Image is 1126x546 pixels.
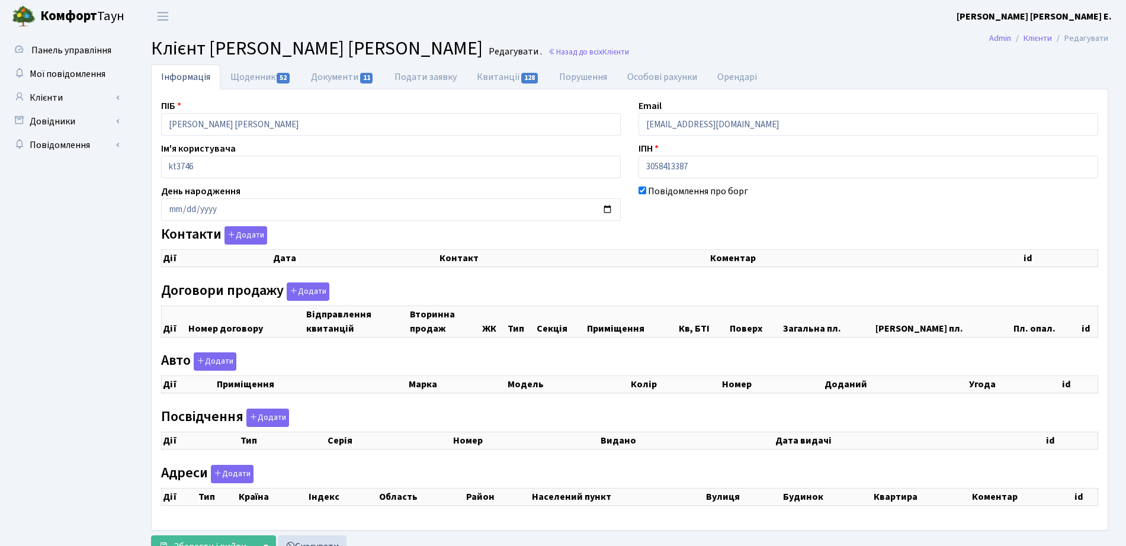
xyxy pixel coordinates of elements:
[6,133,124,157] a: Повідомлення
[678,306,729,337] th: Кв, БТІ
[599,432,774,449] th: Видано
[971,488,1073,505] th: Коментар
[197,488,238,505] th: Тип
[1024,32,1052,44] a: Клієнти
[277,73,290,83] span: 52
[586,306,678,337] th: Приміщення
[782,488,872,505] th: Будинок
[238,488,307,505] th: Країна
[162,432,239,449] th: Дії
[630,376,721,393] th: Колір
[957,9,1112,24] a: [PERSON_NAME] [PERSON_NAME] Е.
[224,226,267,245] button: Контакти
[243,406,289,427] a: Додати
[531,488,705,505] th: Населений пункт
[968,376,1061,393] th: Угода
[162,250,272,267] th: Дії
[452,432,599,449] th: Номер
[162,488,198,505] th: Дії
[360,73,373,83] span: 11
[301,65,384,89] a: Документи
[30,68,105,81] span: Мої повідомлення
[148,7,178,26] button: Переключити навігацію
[194,352,236,371] button: Авто
[161,226,267,245] label: Контакти
[729,306,782,337] th: Поверх
[6,86,124,110] a: Клієнти
[1052,32,1108,45] li: Редагувати
[709,250,1022,267] th: Коментар
[486,46,542,57] small: Редагувати .
[971,26,1126,51] nav: breadcrumb
[481,306,506,337] th: ЖК
[162,306,188,337] th: Дії
[438,250,709,267] th: Контакт
[617,65,707,89] a: Особові рахунки
[521,73,538,83] span: 128
[782,306,874,337] th: Загальна пл.
[246,409,289,427] button: Посвідчення
[287,282,329,301] button: Договори продажу
[6,110,124,133] a: Довідники
[151,65,220,89] a: Інформація
[31,44,111,57] span: Панель управління
[40,7,124,27] span: Таун
[12,5,36,28] img: logo.png
[220,65,301,89] a: Щоденник
[989,32,1011,44] a: Admin
[535,306,586,337] th: Секція
[1022,250,1098,267] th: id
[1080,306,1098,337] th: id
[6,38,124,62] a: Панель управління
[161,409,289,427] label: Посвідчення
[305,306,408,337] th: Відправлення квитанцій
[326,432,452,449] th: Серія
[1061,376,1098,393] th: id
[187,306,305,337] th: Номер договору
[161,465,254,483] label: Адреси
[707,65,767,89] a: Орендарі
[216,376,408,393] th: Приміщення
[639,99,662,113] label: Email
[774,432,1044,449] th: Дата видачі
[957,10,1112,23] b: [PERSON_NAME] [PERSON_NAME] Е.
[705,488,782,505] th: Вулиця
[161,142,236,156] label: Ім'я користувача
[378,488,465,505] th: Область
[506,376,630,393] th: Модель
[272,250,438,267] th: Дата
[384,65,467,89] a: Подати заявку
[239,432,326,449] th: Тип
[161,184,240,198] label: День народження
[602,46,629,57] span: Клієнти
[408,376,506,393] th: Марка
[506,306,535,337] th: Тип
[151,35,483,62] span: Клієнт [PERSON_NAME] [PERSON_NAME]
[1012,306,1080,337] th: Пл. опал.
[465,488,531,505] th: Район
[639,142,659,156] label: ІПН
[467,65,549,89] a: Квитанції
[211,465,254,483] button: Адреси
[874,306,1012,337] th: [PERSON_NAME] пл.
[1045,432,1098,449] th: id
[823,376,968,393] th: Доданий
[721,376,823,393] th: Номер
[1073,488,1098,505] th: id
[284,280,329,301] a: Додати
[648,184,748,198] label: Повідомлення про борг
[191,351,236,371] a: Додати
[222,224,267,245] a: Додати
[161,352,236,371] label: Авто
[208,463,254,483] a: Додати
[409,306,481,337] th: Вторинна продаж
[40,7,97,25] b: Комфорт
[161,282,329,301] label: Договори продажу
[548,46,629,57] a: Назад до всіхКлієнти
[162,376,216,393] th: Дії
[549,65,617,89] a: Порушення
[6,62,124,86] a: Мої повідомлення
[307,488,378,505] th: Індекс
[161,99,181,113] label: ПІБ
[872,488,971,505] th: Квартира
